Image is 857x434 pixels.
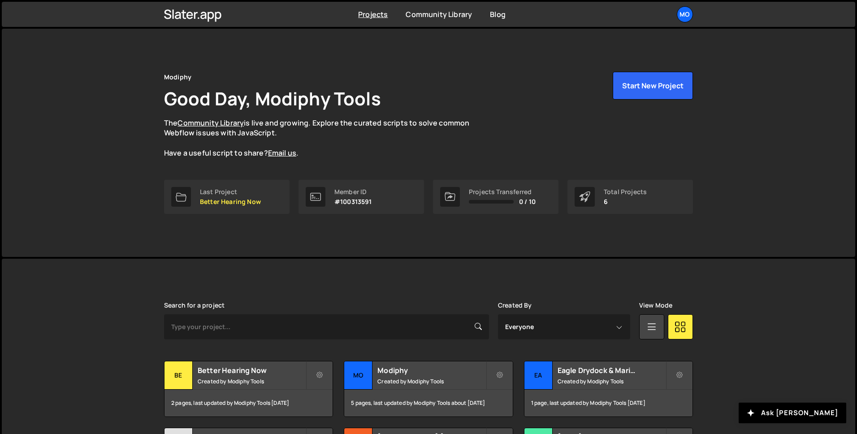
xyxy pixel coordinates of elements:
[177,118,244,128] a: Community Library
[164,86,381,111] h1: Good Day, Modiphy Tools
[344,390,512,417] div: 5 pages, last updated by Modiphy Tools about [DATE]
[200,188,261,195] div: Last Project
[164,72,191,82] div: Modiphy
[490,9,506,19] a: Blog
[198,378,306,385] small: Created by Modiphy Tools
[524,390,693,417] div: 1 page, last updated by Modiphy Tools [DATE]
[524,361,693,417] a: Ea Eagle Drydock & Marine Created by Modiphy Tools 1 page, last updated by Modiphy Tools [DATE]
[344,361,372,390] div: Mo
[164,180,290,214] a: Last Project Better Hearing Now
[164,314,489,339] input: Type your project...
[358,9,388,19] a: Projects
[377,378,485,385] small: Created by Modiphy Tools
[164,390,333,417] div: 2 pages, last updated by Modiphy Tools [DATE]
[344,361,513,417] a: Mo Modiphy Created by Modiphy Tools 5 pages, last updated by Modiphy Tools about [DATE]
[469,188,536,195] div: Projects Transferred
[677,6,693,22] a: Mo
[164,361,193,390] div: Be
[164,361,333,417] a: Be Better Hearing Now Created by Modiphy Tools 2 pages, last updated by Modiphy Tools [DATE]
[164,302,225,309] label: Search for a project
[604,188,647,195] div: Total Projects
[558,365,666,375] h2: Eagle Drydock & Marine
[524,361,553,390] div: Ea
[739,403,846,423] button: Ask [PERSON_NAME]
[164,118,487,158] p: The is live and growing. Explore the curated scripts to solve common Webflow issues with JavaScri...
[639,302,672,309] label: View Mode
[558,378,666,385] small: Created by Modiphy Tools
[604,198,647,205] p: 6
[377,365,485,375] h2: Modiphy
[334,198,372,205] p: #100313591
[200,198,261,205] p: Better Hearing Now
[334,188,372,195] div: Member ID
[519,198,536,205] span: 0 / 10
[613,72,693,100] button: Start New Project
[268,148,296,158] a: Email us
[498,302,532,309] label: Created By
[198,365,306,375] h2: Better Hearing Now
[406,9,472,19] a: Community Library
